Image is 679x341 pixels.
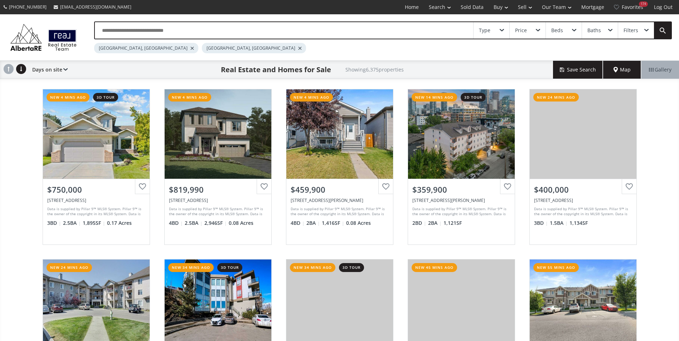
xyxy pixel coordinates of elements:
[202,43,306,53] div: [GEOGRAPHIC_DATA], [GEOGRAPHIC_DATA]
[412,219,426,227] span: 2 BD
[603,61,641,79] div: Map
[9,4,47,10] span: [PHONE_NUMBER]
[279,82,401,252] a: new 4 mins ago$459,900[STREET_ADDRESS][PERSON_NAME]Data is supplied by Pillar 9™ MLS® System. Pil...
[515,28,527,33] div: Price
[443,219,462,227] span: 1,121 SF
[29,61,68,79] div: Days on site
[35,82,157,252] a: new 4 mins ago3d tour$750,000[STREET_ADDRESS]Data is supplied by Pillar 9™ MLS® System. Pillar 9™...
[553,61,603,79] button: Save Search
[169,184,267,195] div: $819,990
[50,0,135,14] a: [EMAIL_ADDRESS][DOMAIN_NAME]
[428,219,442,227] span: 2 BA
[534,206,630,217] div: Data is supplied by Pillar 9™ MLS® System. Pillar 9™ is the owner of the copyright in its MLS® Sy...
[649,66,671,73] span: Gallery
[169,219,183,227] span: 4 BD
[401,82,522,252] a: new 14 mins ago3d tour$359,900[STREET_ADDRESS][PERSON_NAME]Data is supplied by Pillar 9™ MLS® Sys...
[534,184,632,195] div: $400,000
[94,43,198,53] div: [GEOGRAPHIC_DATA], [GEOGRAPHIC_DATA]
[412,184,510,195] div: $359,900
[83,219,105,227] span: 1,895 SF
[569,219,588,227] span: 1,134 SF
[47,206,144,217] div: Data is supplied by Pillar 9™ MLS® System. Pillar 9™ is the owner of the copyright in its MLS® Sy...
[229,219,253,227] span: 0.08 Acres
[47,184,145,195] div: $750,000
[221,65,331,75] h1: Real Estate and Homes for Sale
[346,219,371,227] span: 0.08 Acres
[47,219,61,227] span: 3 BD
[624,28,638,33] div: Filters
[185,219,203,227] span: 2.5 BA
[534,219,548,227] span: 3 BD
[169,197,267,203] div: 37 Yorkstone Crescent SW, Calgary, AB T2X 0T9
[551,28,563,33] div: Beds
[291,184,389,195] div: $459,900
[613,66,631,73] span: Map
[204,219,227,227] span: 2,946 SF
[534,197,632,203] div: 142 Woodmont Terrace SW, Calgary, AB T2W 4Z4
[587,28,601,33] div: Baths
[479,28,490,33] div: Type
[345,67,404,72] h2: Showing 6,375 properties
[412,197,510,203] div: 649 Marsh Road NE #316, Calgary, AB T2E 5B4
[291,219,305,227] span: 4 BD
[47,197,145,203] div: 179 Douglasbank Drive SE, Calgary, AB T2Z 1X7
[107,219,132,227] span: 0.17 Acres
[322,219,344,227] span: 1,416 SF
[550,219,568,227] span: 1.5 BA
[641,61,679,79] div: Gallery
[291,197,389,203] div: 113 Martin Crossing Way NE, Calgary, AB T3J 3T2
[291,206,387,217] div: Data is supplied by Pillar 9™ MLS® System. Pillar 9™ is the owner of the copyright in its MLS® Sy...
[169,206,265,217] div: Data is supplied by Pillar 9™ MLS® System. Pillar 9™ is the owner of the copyright in its MLS® Sy...
[60,4,131,10] span: [EMAIL_ADDRESS][DOMAIN_NAME]
[306,219,320,227] span: 2 BA
[639,1,648,7] div: 174
[157,82,279,252] a: new 4 mins ago$819,990[STREET_ADDRESS]Data is supplied by Pillar 9™ MLS® System. Pillar 9™ is the...
[522,82,644,252] a: new 24 mins ago$400,000[STREET_ADDRESS]Data is supplied by Pillar 9™ MLS® System. Pillar 9™ is th...
[63,219,81,227] span: 2.5 BA
[7,22,80,53] img: Logo
[412,206,509,217] div: Data is supplied by Pillar 9™ MLS® System. Pillar 9™ is the owner of the copyright in its MLS® Sy...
